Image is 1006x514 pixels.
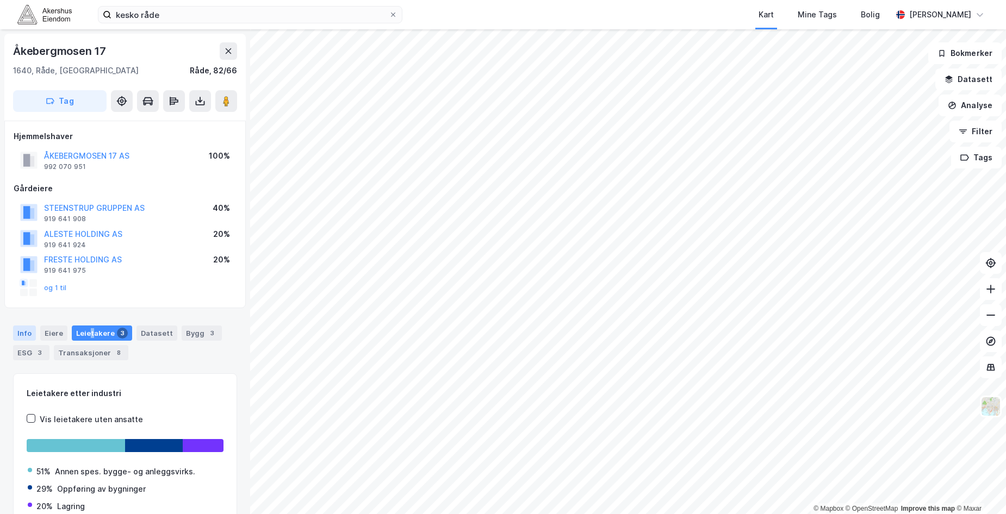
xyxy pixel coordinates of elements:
div: 29% [36,482,53,496]
div: 3 [117,328,128,339]
div: 51% [36,465,51,478]
div: Lagring [57,500,85,513]
div: Åkebergmosen 17 [13,42,108,60]
div: Mine Tags [798,8,837,21]
button: Tag [13,90,107,112]
div: Gårdeiere [14,182,237,195]
div: 8 [113,347,124,358]
button: Datasett [935,68,1002,90]
div: Eiere [40,325,67,341]
div: Hjemmelshaver [14,130,237,143]
div: Datasett [136,325,177,341]
input: Søk på adresse, matrikkel, gårdeiere, leietakere eller personer [111,7,389,23]
button: Bokmerker [928,42,1002,64]
div: Vis leietakere uten ansatte [40,413,143,426]
div: 992 070 951 [44,162,86,171]
div: 20% [213,253,230,266]
div: Info [13,325,36,341]
button: Filter [949,121,1002,142]
div: 1640, Råde, [GEOGRAPHIC_DATA] [13,64,139,77]
div: 919 641 924 [44,241,86,249]
div: Kontrollprogram for chat [952,462,1006,514]
div: 40% [213,202,230,215]
div: 20% [36,500,53,513]
div: 919 641 908 [44,215,86,223]
a: Mapbox [814,505,843,512]
a: OpenStreetMap [846,505,898,512]
div: ESG [13,345,49,360]
img: Z [980,396,1001,417]
div: 20% [213,228,230,241]
div: Leietakere etter industri [27,387,223,400]
button: Analyse [939,95,1002,116]
div: Transaksjoner [54,345,128,360]
div: Bygg [182,325,222,341]
div: Bolig [861,8,880,21]
div: Råde, 82/66 [190,64,237,77]
div: 100% [209,149,230,162]
iframe: Chat Widget [952,462,1006,514]
div: 3 [34,347,45,358]
div: Leietakere [72,325,132,341]
img: akershus-eiendom-logo.9091f326c980b4bce74ccdd9f866810c.svg [17,5,72,24]
div: Kart [759,8,774,21]
div: 919 641 975 [44,266,86,275]
div: Oppføring av bygninger [57,482,146,496]
div: 3 [207,328,218,339]
a: Improve this map [901,505,955,512]
button: Tags [951,147,1002,168]
div: [PERSON_NAME] [909,8,971,21]
div: Annen spes. bygge- og anleggsvirks. [55,465,195,478]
